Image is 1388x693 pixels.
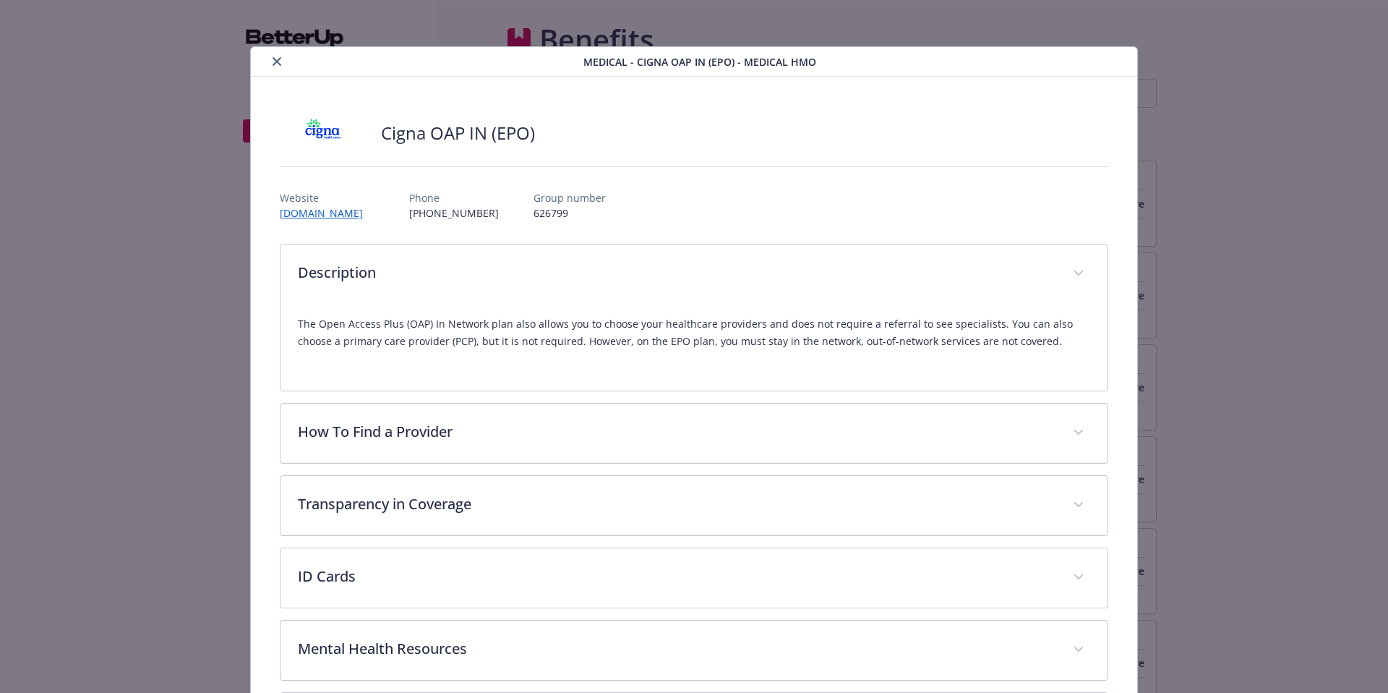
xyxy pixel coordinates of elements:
[298,315,1091,350] p: The Open Access Plus (OAP) In Network plan also allows you to choose your healthcare providers an...
[280,111,367,155] img: CIGNA
[381,121,535,145] h2: Cigna OAP IN (EPO)
[280,621,1108,680] div: Mental Health Resources
[280,245,1108,304] div: Description
[280,206,374,220] a: [DOMAIN_NAME]
[298,566,1056,587] p: ID Cards
[298,638,1056,660] p: Mental Health Resources
[280,476,1108,535] div: Transparency in Coverage
[298,262,1056,284] p: Description
[409,190,499,205] p: Phone
[298,421,1056,443] p: How To Find a Provider
[583,54,816,69] span: Medical - Cigna OAP IN (EPO) - Medical HMO
[534,205,606,221] p: 626799
[280,404,1108,463] div: How To Find a Provider
[268,53,286,70] button: close
[298,493,1056,515] p: Transparency in Coverage
[280,548,1108,608] div: ID Cards
[280,190,374,205] p: Website
[534,190,606,205] p: Group number
[280,304,1108,391] div: Description
[409,205,499,221] p: [PHONE_NUMBER]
